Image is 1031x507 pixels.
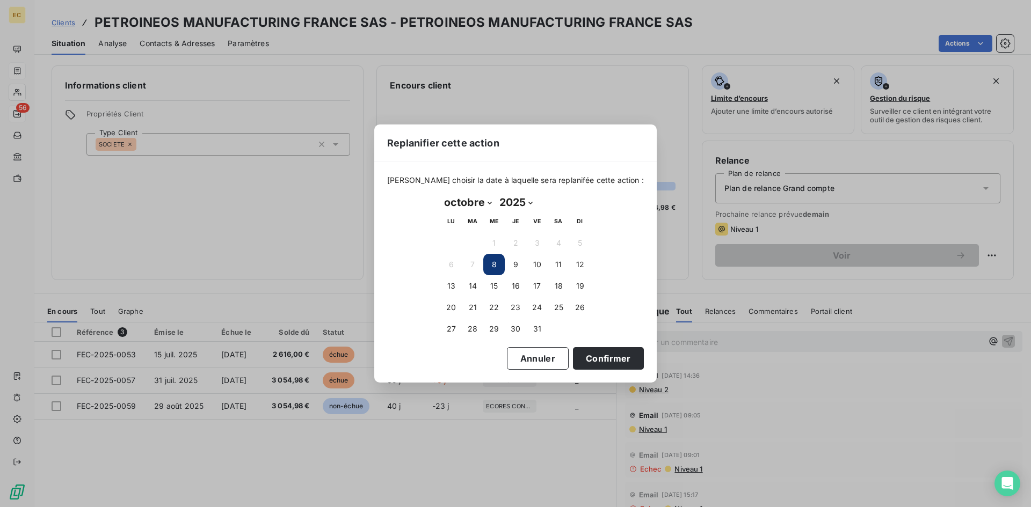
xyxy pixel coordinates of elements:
button: 29 [483,318,505,340]
button: 10 [526,254,548,275]
span: [PERSON_NAME] choisir la date à laquelle sera replanifée cette action : [387,175,644,186]
th: samedi [548,211,569,232]
th: dimanche [569,211,591,232]
button: 18 [548,275,569,297]
button: 13 [440,275,462,297]
button: 4 [548,232,569,254]
button: 14 [462,275,483,297]
span: Replanifier cette action [387,136,499,150]
button: 31 [526,318,548,340]
button: 6 [440,254,462,275]
button: 24 [526,297,548,318]
button: 5 [569,232,591,254]
button: 3 [526,232,548,254]
button: 15 [483,275,505,297]
th: vendredi [526,211,548,232]
button: 17 [526,275,548,297]
th: lundi [440,211,462,232]
button: 2 [505,232,526,254]
button: 9 [505,254,526,275]
button: 19 [569,275,591,297]
div: Open Intercom Messenger [994,471,1020,496]
button: 23 [505,297,526,318]
button: 1 [483,232,505,254]
button: 11 [548,254,569,275]
th: mercredi [483,211,505,232]
button: 21 [462,297,483,318]
button: 30 [505,318,526,340]
button: 28 [462,318,483,340]
button: 7 [462,254,483,275]
button: 16 [505,275,526,297]
button: 25 [548,297,569,318]
button: Confirmer [573,347,644,370]
button: 26 [569,297,591,318]
button: 8 [483,254,505,275]
th: mardi [462,211,483,232]
button: 20 [440,297,462,318]
button: Annuler [507,347,569,370]
button: 22 [483,297,505,318]
button: 27 [440,318,462,340]
th: jeudi [505,211,526,232]
button: 12 [569,254,591,275]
